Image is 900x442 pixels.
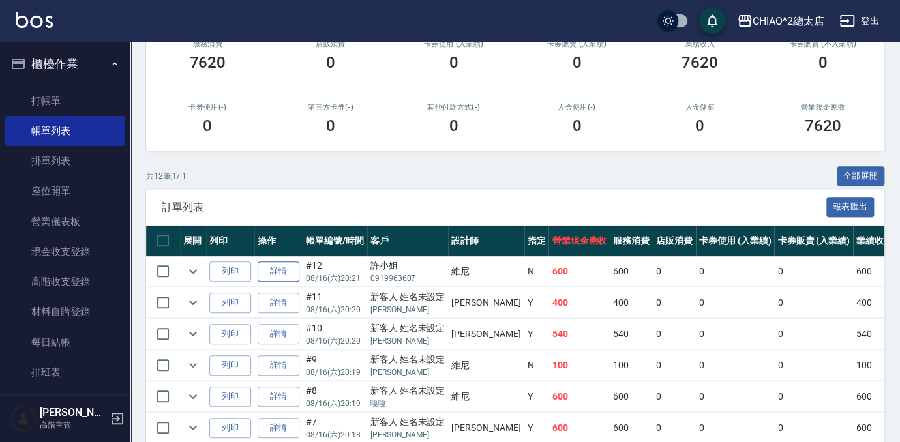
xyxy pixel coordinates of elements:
td: 100 [548,350,610,381]
button: expand row [183,355,203,375]
td: 維尼 [448,256,524,287]
p: 08/16 (六) 20:21 [306,273,364,284]
td: 540 [853,319,896,349]
td: 600 [548,381,610,412]
h3: 0 [326,117,335,135]
button: expand row [183,418,203,437]
td: 600 [853,256,896,287]
td: N [524,256,549,287]
td: 100 [853,350,896,381]
td: #11 [303,287,367,318]
img: Logo [16,12,53,28]
a: 掛單列表 [5,146,125,176]
p: 共 12 筆, 1 / 1 [146,170,187,182]
img: Person [10,405,37,432]
th: 客戶 [367,226,449,256]
a: 現場電腦打卡 [5,387,125,417]
td: 0 [653,381,696,412]
p: 08/16 (六) 20:19 [306,366,364,378]
td: 0 [653,256,696,287]
button: 列印 [209,387,251,407]
h3: 7620 [805,117,841,135]
h2: 卡券使用 (入業績) [408,40,500,48]
th: 服務消費 [610,226,653,256]
a: 營業儀表板 [5,207,125,237]
p: 08/16 (六) 20:20 [306,304,364,316]
p: 0919963607 [370,273,445,284]
a: 帳單列表 [5,116,125,146]
h5: [PERSON_NAME] [40,406,106,419]
td: Y [524,287,549,318]
h3: 7620 [682,53,718,72]
button: 列印 [209,324,251,344]
h3: 7620 [189,53,226,72]
button: 列印 [209,355,251,376]
button: save [699,8,725,34]
div: 新客人 姓名未設定 [370,415,445,429]
h3: 0 [449,53,458,72]
td: 0 [774,256,853,287]
h2: 卡券販賣 (不入業績) [777,40,869,48]
div: 新客人 姓名未設定 [370,290,445,304]
h3: 0 [449,117,458,135]
p: 嘎嘎 [370,398,445,409]
td: #8 [303,381,367,412]
span: 訂單列表 [162,201,826,214]
h3: 0 [695,117,704,135]
th: 卡券販賣 (入業績) [774,226,853,256]
h2: 卡券使用(-) [162,103,254,111]
a: 詳情 [258,387,299,407]
button: 全部展開 [837,166,885,186]
th: 操作 [254,226,303,256]
th: 帳單編號/時間 [303,226,367,256]
td: 0 [696,256,775,287]
td: 0 [774,350,853,381]
td: 0 [774,319,853,349]
td: 400 [853,287,896,318]
h3: 0 [818,53,828,72]
button: CHIAO^2總太店 [732,8,830,35]
td: 0 [653,319,696,349]
h3: 0 [326,53,335,72]
p: [PERSON_NAME] [370,304,445,316]
th: 設計師 [448,226,524,256]
p: 08/16 (六) 20:19 [306,398,364,409]
button: 列印 [209,261,251,282]
th: 業績收入 [853,226,896,256]
td: 0 [774,287,853,318]
button: 列印 [209,418,251,438]
td: 600 [548,256,610,287]
td: 100 [610,350,653,381]
td: [PERSON_NAME] [448,287,524,318]
div: 新客人 姓名未設定 [370,321,445,335]
button: 櫃檯作業 [5,47,125,81]
h3: 0 [203,117,212,135]
a: 詳情 [258,293,299,313]
h3: 0 [572,53,581,72]
th: 指定 [524,226,549,256]
button: expand row [183,387,203,406]
td: 維尼 [448,381,524,412]
td: 0 [696,319,775,349]
a: 材料自購登錄 [5,297,125,327]
td: 0 [653,287,696,318]
div: 新客人 姓名未設定 [370,353,445,366]
td: 540 [610,319,653,349]
a: 詳情 [258,261,299,282]
button: 列印 [209,293,251,313]
td: 0 [696,381,775,412]
td: 0 [774,381,853,412]
td: [PERSON_NAME] [448,319,524,349]
button: expand row [183,324,203,344]
th: 展開 [180,226,206,256]
td: #9 [303,350,367,381]
td: 400 [610,287,653,318]
a: 詳情 [258,418,299,438]
td: #12 [303,256,367,287]
h2: 第三方卡券(-) [285,103,377,111]
button: expand row [183,293,203,312]
h2: 店販消費 [285,40,377,48]
h2: 入金使用(-) [531,103,623,111]
td: Y [524,319,549,349]
td: 540 [548,319,610,349]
